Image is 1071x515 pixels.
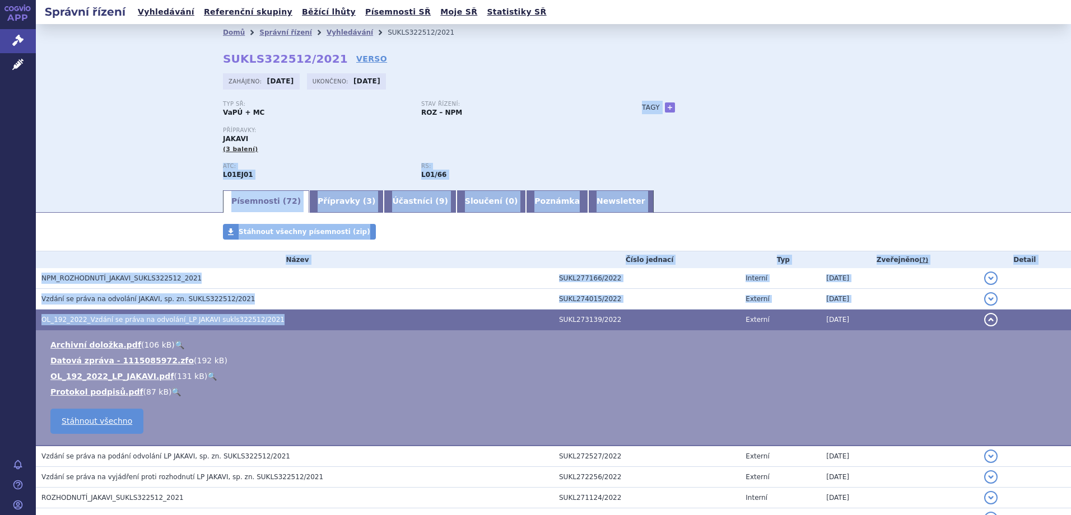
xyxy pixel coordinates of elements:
[984,313,998,326] button: detail
[50,340,141,349] a: Archivní doložka.pdf
[553,251,740,268] th: Číslo jednací
[740,251,821,268] th: Typ
[984,491,998,504] button: detail
[421,109,462,116] strong: ROZ – NPM
[821,488,978,508] td: [DATE]
[979,251,1071,268] th: Detail
[267,77,294,85] strong: [DATE]
[223,127,620,134] p: Přípravky:
[41,452,290,460] span: Vzdání se práva na podání odvolání LP JAKAVI, sp. zn. SUKLS322512/2021
[821,446,978,467] td: [DATE]
[223,29,245,36] a: Domů
[642,101,660,114] h3: Tagy
[327,29,373,36] a: Vyhledávání
[388,24,469,41] li: SUKLS322512/2021
[553,488,740,508] td: SUKL271124/2022
[984,271,998,285] button: detail
[984,470,998,484] button: detail
[41,473,323,481] span: Vzdání se práva na vyjádření proti rozhodnutí LP JAKAVI, sp. zn. SUKLS322512/2021
[41,295,255,303] span: Vzdání se práva na odvolání JAKAVI, sp. zn. SUKLS322512/2021
[223,135,248,143] span: JAKAVI
[821,467,978,488] td: [DATE]
[821,310,978,330] td: [DATE]
[483,4,550,20] a: Statistiky SŘ
[146,387,169,396] span: 87 kB
[50,409,143,434] a: Stáhnout všechno
[553,310,740,330] td: SUKL273139/2022
[366,196,372,205] span: 3
[421,171,446,179] strong: ruxolitinib
[553,268,740,289] td: SUKL277166/2022
[175,340,184,349] a: 🔍
[50,386,1060,397] li: ( )
[50,355,1060,366] li: ( )
[746,295,769,303] span: Externí
[50,339,1060,350] li: ( )
[144,340,171,349] span: 106 kB
[553,446,740,467] td: SUKL272527/2022
[526,190,588,213] a: Poznámka
[223,190,309,213] a: Písemnosti (72)
[239,228,370,236] span: Stáhnout všechny písemnosti (zip)
[356,53,387,64] a: VERSO
[223,163,410,170] p: ATC:
[313,77,351,86] span: Ukončeno:
[197,356,225,365] span: 192 kB
[41,494,184,502] span: ROZHODNUTÍ_JAKAVI_SUKLS322512_2021
[984,450,998,463] button: detail
[299,4,359,20] a: Běžící lhůty
[41,274,202,282] span: NPM_ROZHODNUTÍ_JAKAVI_SUKLS322512_2021
[223,109,264,116] strong: VaPÚ + MC
[50,371,1060,382] li: ( )
[746,494,767,502] span: Interní
[286,196,297,205] span: 72
[207,372,217,381] a: 🔍
[223,101,410,107] p: Typ SŘ:
[309,190,384,213] a: Přípravky (3)
[50,356,194,365] a: Datová zpráva - 1115085972.zfo
[665,102,675,113] a: +
[259,29,312,36] a: Správní řízení
[821,268,978,289] td: [DATE]
[353,77,380,85] strong: [DATE]
[177,372,204,381] span: 131 kB
[223,171,253,179] strong: RUXOLITINIB
[41,316,285,324] span: OL_192_2022_Vzdání se práva na odvolání_LP JAKAVI sukls322512/2021
[821,251,978,268] th: Zveřejněno
[746,452,769,460] span: Externí
[50,387,143,396] a: Protokol podpisů.pdf
[746,274,767,282] span: Interní
[553,289,740,310] td: SUKL274015/2022
[421,101,608,107] p: Stav řízení:
[439,196,445,205] span: 9
[229,77,264,86] span: Zahájeno:
[50,372,174,381] a: OL_192_2022_LP_JAKAVI.pdf
[36,251,553,268] th: Název
[984,292,998,306] button: detail
[553,467,740,488] td: SUKL272256/2022
[746,316,769,324] span: Externí
[457,190,526,213] a: Sloučení (0)
[588,190,654,213] a: Newsletter
[384,190,456,213] a: Účastníci (9)
[509,196,514,205] span: 0
[421,163,608,170] p: RS:
[171,387,181,396] a: 🔍
[134,4,198,20] a: Vyhledávání
[362,4,434,20] a: Písemnosti SŘ
[223,224,376,240] a: Stáhnout všechny písemnosti (zip)
[36,4,134,20] h2: Správní řízení
[437,4,481,20] a: Moje SŘ
[919,256,928,264] abbr: (?)
[201,4,296,20] a: Referenční skupiny
[821,289,978,310] td: [DATE]
[223,146,258,153] span: (3 balení)
[746,473,769,481] span: Externí
[223,52,348,65] strong: SUKLS322512/2021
